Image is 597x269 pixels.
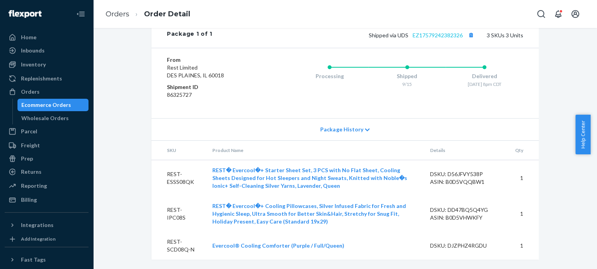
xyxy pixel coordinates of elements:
div: Processing [291,72,368,80]
div: Add Integration [21,236,56,242]
dt: From [167,56,260,64]
div: DSKU: DJZPHZ4RGDU [430,242,503,250]
div: Delivered [446,72,523,80]
dt: Shipment ID [167,83,260,91]
div: Replenishments [21,75,62,82]
span: Shipped via UDS [369,32,476,38]
div: Ecommerce Orders [21,101,71,109]
a: Reporting [5,180,89,192]
div: Orders [21,88,40,96]
button: Fast Tags [5,253,89,266]
div: Billing [21,196,37,204]
td: REST-IPC08S [151,196,206,232]
div: ASIN: B0D5VHWKFY [430,214,503,222]
th: Product Name [206,141,423,160]
a: Inventory [5,58,89,71]
div: Parcel [21,128,37,135]
div: DSKU: DD47BQ5Q4YG [430,206,503,214]
div: Inventory [21,61,46,68]
button: Copy tracking number [466,30,476,40]
div: Integrations [21,221,54,229]
button: Close Navigation [73,6,89,22]
div: ASIN: B0D5VQQBW1 [430,178,503,186]
a: REST� Evercool�+ Cooling Pillowcases, Silver Infused Fabric for Fresh and Hygienic Sleep, Ultra S... [212,203,406,225]
div: Home [21,33,36,41]
dd: 86325727 [167,91,260,99]
a: Orders [106,10,129,18]
div: Package 1 of 1 [167,30,212,40]
a: REST� Evercool�+ Starter Sheet Set, 3 PCS with No Flat Sheet, Cooling Sheets Designed for Hot Sle... [212,167,407,189]
div: Returns [21,168,42,176]
a: Returns [5,166,89,178]
div: 9/15 [368,81,446,87]
a: Evercool® Cooling Comforter (Purple / Full/Queen) [212,242,344,249]
div: Reporting [21,182,47,190]
a: Replenishments [5,72,89,85]
td: REST-ESSS08QK [151,160,206,196]
span: Rest Limited DES PLAINES, IL 60018 [167,64,224,79]
div: Freight [21,141,40,149]
th: Details [423,141,509,160]
a: Billing [5,194,89,206]
div: Shipped [368,72,446,80]
span: Package History [320,126,363,133]
a: Orders [5,86,89,98]
div: DSKU: D56JFVY538P [430,170,503,178]
a: Freight [5,139,89,152]
td: 1 [509,160,539,196]
a: Wholesale Orders [17,112,89,124]
a: Parcel [5,125,89,138]
div: Wholesale Orders [21,114,69,122]
a: Order Detail [144,10,190,18]
div: Prep [21,155,33,162]
a: Ecommerce Orders [17,99,89,111]
button: Open account menu [567,6,583,22]
div: Inbounds [21,47,45,54]
button: Open notifications [550,6,566,22]
td: 1 [509,196,539,232]
a: Home [5,31,89,44]
a: EZ17579242382326 [413,32,463,38]
button: Help Center [575,115,590,154]
th: Qty [509,141,539,160]
a: Inbounds [5,44,89,57]
a: Prep [5,152,89,165]
td: 1 [509,232,539,260]
td: REST-SCD08Q-N [151,232,206,260]
div: [DATE] 8pm CDT [446,81,523,87]
th: SKU [151,141,206,160]
button: Open Search Box [533,6,549,22]
img: Flexport logo [9,10,42,18]
div: 3 SKUs 3 Units [212,30,523,40]
ol: breadcrumbs [99,3,196,26]
button: Integrations [5,219,89,231]
a: Add Integration [5,234,89,244]
div: Fast Tags [21,256,46,264]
